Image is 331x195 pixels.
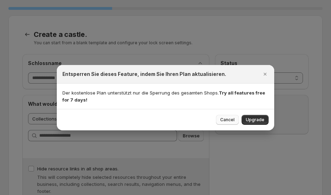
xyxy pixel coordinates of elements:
[62,71,226,78] h2: Entsperren Sie dieses Feature, indem Sie Ihren Plan aktualisieren.
[242,115,269,125] button: Upgrade
[260,69,270,79] button: Close
[246,117,264,123] span: Upgrade
[62,90,265,103] strong: Try all features free for 7 days!
[62,89,269,103] p: Der kostenlose Plan unterstützt nur die Sperrung des gesamten Shops.
[216,115,239,125] button: Cancel
[220,117,235,123] span: Cancel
